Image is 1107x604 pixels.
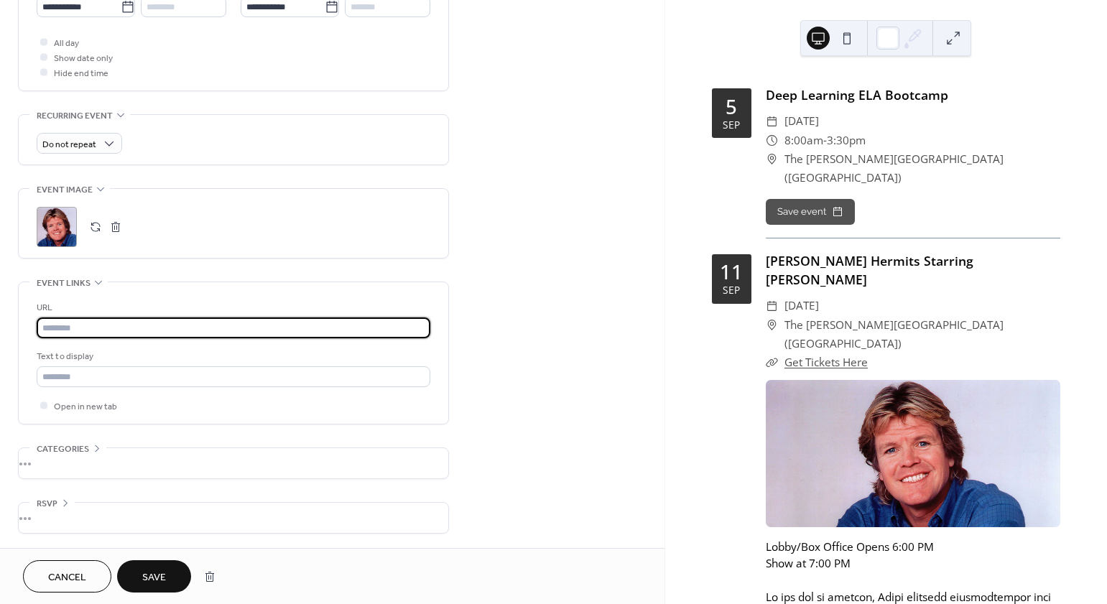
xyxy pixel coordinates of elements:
[827,131,866,150] span: 3:30pm
[37,442,89,457] span: Categories
[766,150,779,169] div: ​
[54,51,113,66] span: Show date only
[37,349,427,364] div: Text to display
[723,285,740,295] div: Sep
[766,85,1060,104] div: Deep Learning ELA Bootcamp
[142,570,166,585] span: Save
[766,316,779,335] div: ​
[19,503,448,533] div: •••
[766,353,779,372] div: ​
[784,112,819,131] span: [DATE]
[37,207,77,247] div: ;
[54,36,79,51] span: All day
[37,182,93,198] span: Event image
[42,136,96,153] span: Do not repeat
[37,300,427,315] div: URL
[19,448,448,478] div: •••
[766,297,779,315] div: ​
[37,276,91,291] span: Event links
[37,496,57,511] span: RSVP
[726,97,737,117] div: 5
[54,66,108,81] span: Hide end time
[23,560,111,593] button: Cancel
[766,199,855,225] button: Save event
[784,297,819,315] span: [DATE]
[766,252,973,288] a: [PERSON_NAME] Hermits Starring [PERSON_NAME]
[823,131,827,150] span: -
[784,150,1060,187] span: The [PERSON_NAME][GEOGRAPHIC_DATA] ([GEOGRAPHIC_DATA])
[723,120,740,130] div: Sep
[784,355,868,370] a: Get Tickets Here
[784,131,823,150] span: 8:00am
[48,570,86,585] span: Cancel
[37,108,113,124] span: Recurring event
[766,112,779,131] div: ​
[784,316,1060,353] span: The [PERSON_NAME][GEOGRAPHIC_DATA] ([GEOGRAPHIC_DATA])
[766,131,779,150] div: ​
[54,399,117,414] span: Open in new tab
[720,262,743,282] div: 11
[117,560,191,593] button: Save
